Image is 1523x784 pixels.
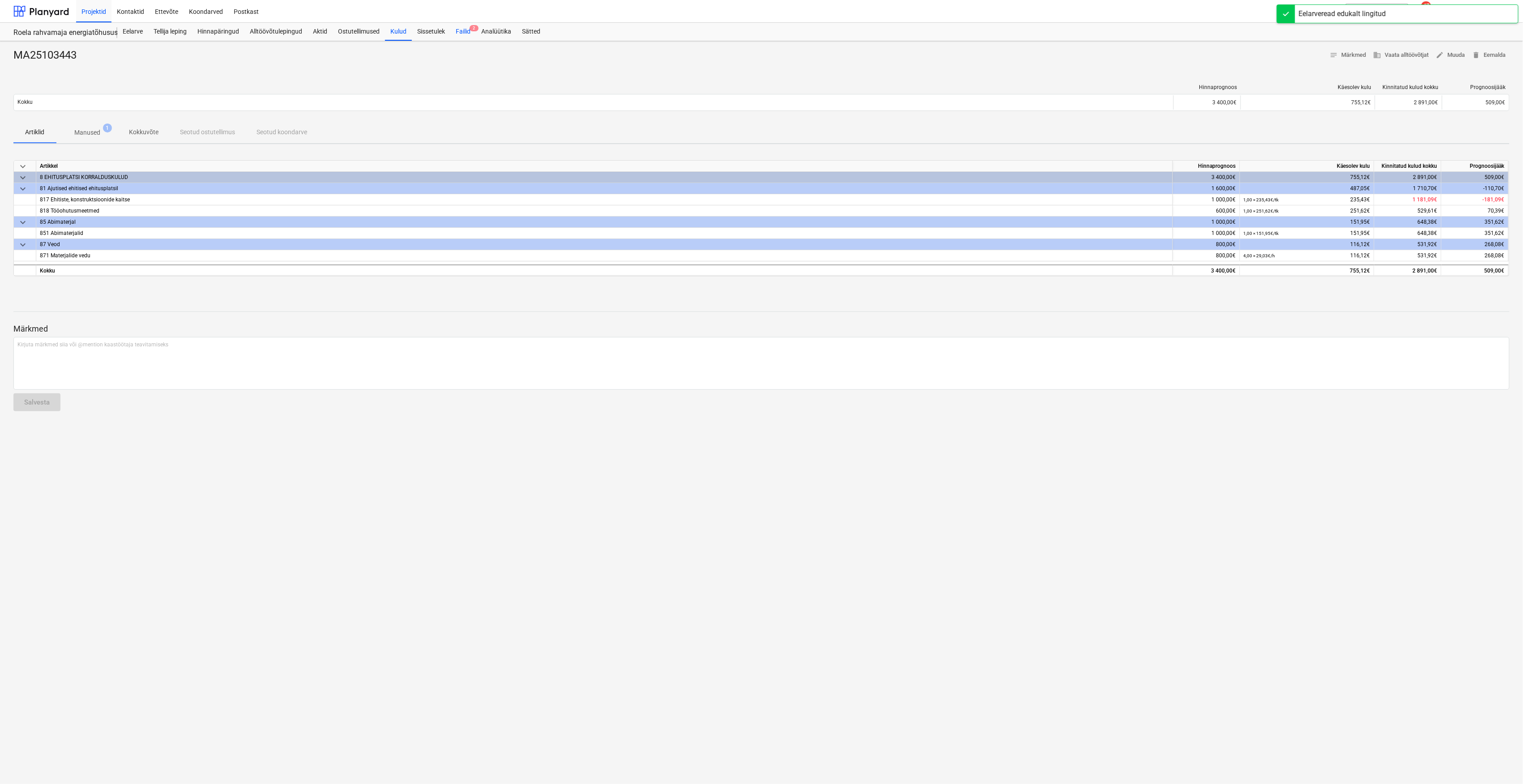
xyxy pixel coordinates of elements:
small: 1,00 × 151,95€ / tk [1244,231,1279,236]
small: 4,00 × 29,03€ / h [1244,253,1275,258]
span: delete [1472,51,1480,59]
div: 151,95€ [1244,228,1370,239]
div: 648,38€ [1374,217,1442,228]
small: 1,00 × 251,62€ / tk [1244,209,1279,213]
span: 871 Materjalide vedu [40,252,90,259]
div: 85 Abimaterjal [40,217,1169,227]
a: Eelarve [117,23,148,41]
a: Aktid [308,23,333,41]
div: 251,62€ [1244,205,1370,217]
div: 351,62€ [1442,217,1509,228]
div: 8 EHITUSPLATSI KORRALDUSKULUD [40,172,1169,183]
span: keyboard_arrow_down [17,161,28,172]
button: Vaata alltöövõtjat [1370,48,1433,62]
button: Märkmed [1326,48,1370,62]
div: 509,00€ [1442,172,1509,183]
div: 87 Veod [40,239,1169,250]
span: 1 181,09€ [1413,196,1437,203]
a: Sissetulek [412,23,450,41]
div: Prognoosijääk [1442,161,1509,172]
div: 116,12€ [1244,239,1370,250]
div: Käesolev kulu [1245,84,1372,90]
span: 648,38€ [1418,230,1437,236]
div: 800,00€ [1173,239,1240,250]
div: 2 891,00€ [1375,95,1442,110]
div: 1 600,00€ [1173,183,1240,194]
span: notes [1330,51,1338,59]
div: Hinnaprognoos [1177,84,1237,90]
div: 487,05€ [1244,183,1370,194]
div: 268,08€ [1442,239,1509,250]
div: Käesolev kulu [1240,161,1374,172]
div: Artikkel [36,161,1173,172]
div: 2 891,00€ [1374,172,1442,183]
div: Roela rahvamaja energiatõhususe ehitustööd [ROELA] [13,28,107,38]
span: 851 Abimaterjalid [40,230,83,236]
a: Alltöövõtulepingud [244,23,308,41]
div: 1 000,00€ [1173,228,1240,239]
span: 1 [103,124,112,132]
p: Artiklid [24,128,46,137]
a: Failid2 [450,23,476,41]
a: Sätted [517,23,546,41]
div: Prognoosijääk [1446,84,1506,90]
div: Kokku [36,264,1173,276]
span: 268,08€ [1485,252,1505,259]
div: 531,92€ [1374,239,1442,250]
div: Kinnitatud kulud kokku [1374,161,1442,172]
div: 1 710,70€ [1374,183,1442,194]
span: Muuda [1436,50,1465,60]
span: Vaata alltöövõtjat [1373,50,1429,60]
span: 529,61€ [1418,208,1437,214]
span: 2 [470,25,479,31]
p: Manused [74,128,100,137]
div: Kinnitatud kulud kokku [1379,84,1439,90]
button: Muuda [1433,48,1469,62]
div: 151,95€ [1244,217,1370,228]
div: 600,00€ [1173,205,1240,217]
span: 509,00€ [1486,99,1506,106]
div: 235,43€ [1244,194,1370,205]
div: MA25103443 [13,48,84,63]
span: 818 Tööohutusmeetmed [40,208,99,214]
a: Ostutellimused [333,23,385,41]
div: 755,12€ [1245,99,1371,106]
div: 1 000,00€ [1173,194,1240,205]
span: Eemalda [1472,50,1506,60]
span: keyboard_arrow_down [17,217,28,228]
span: keyboard_arrow_down [17,183,28,194]
span: -181,09€ [1483,196,1505,203]
p: Märkmed [13,324,1510,334]
span: 817 Ehitiste, konstruktsioonide kaitse [40,196,130,203]
div: 509,00€ [1442,264,1509,276]
div: -110,70€ [1442,183,1509,194]
a: Hinnapäringud [192,23,244,41]
span: 70,39€ [1488,208,1505,214]
div: Eelarveread edukalt lingitud [1299,9,1386,19]
div: 3 400,00€ [1173,264,1240,276]
div: 755,12€ [1244,265,1370,277]
a: Tellija leping [148,23,192,41]
span: business [1373,51,1382,59]
div: 2 891,00€ [1374,264,1442,276]
span: Märkmed [1330,50,1366,60]
span: keyboard_arrow_down [17,239,28,250]
a: Analüütika [476,23,517,41]
span: 531,92€ [1418,252,1437,259]
div: Failid [450,23,476,41]
button: Eemalda [1469,48,1510,62]
div: 800,00€ [1173,250,1240,261]
div: 3 400,00€ [1173,95,1241,110]
div: Hinnaprognoos [1173,161,1240,172]
a: Kulud [385,23,412,41]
